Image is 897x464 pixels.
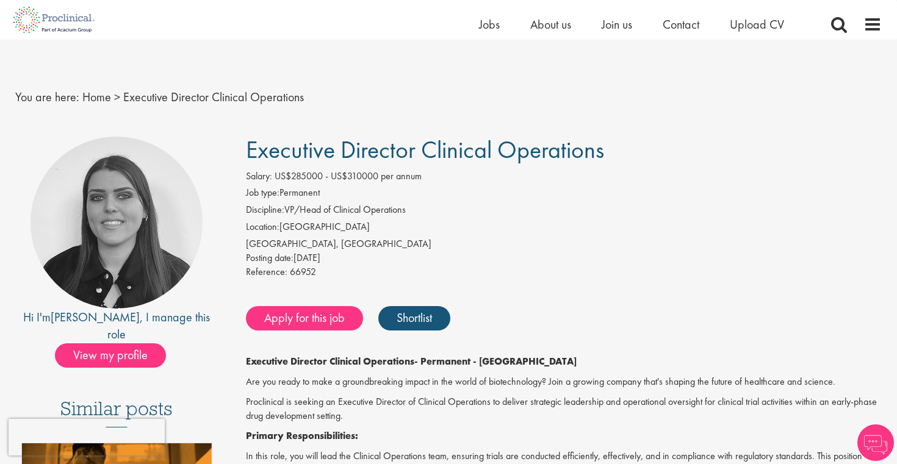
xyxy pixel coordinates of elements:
[15,89,79,105] span: You are here:
[246,220,882,237] li: [GEOGRAPHIC_DATA]
[246,251,294,264] span: Posting date:
[414,355,577,368] strong: - Permanent - [GEOGRAPHIC_DATA]
[51,309,140,325] a: [PERSON_NAME]
[114,89,120,105] span: >
[602,16,632,32] a: Join us
[275,170,422,182] span: US$285000 - US$310000 per annum
[246,203,284,217] label: Discipline:
[246,186,279,200] label: Job type:
[290,265,316,278] span: 66952
[246,355,414,368] strong: Executive Director Clinical Operations
[246,395,882,423] p: Proclinical is seeking an Executive Director of Clinical Operations to deliver strategic leadersh...
[123,89,304,105] span: Executive Director Clinical Operations
[246,306,363,330] a: Apply for this job
[9,419,165,455] iframe: reCAPTCHA
[55,343,166,368] span: View my profile
[246,220,279,234] label: Location:
[730,16,784,32] a: Upload CV
[479,16,500,32] a: Jobs
[246,186,882,203] li: Permanent
[857,424,894,461] img: Chatbot
[246,134,604,165] span: Executive Director Clinical Operations
[246,251,882,265] div: [DATE]
[15,309,218,343] div: Hi I'm , I manage this role
[55,346,178,362] a: View my profile
[246,237,882,251] div: [GEOGRAPHIC_DATA], [GEOGRAPHIC_DATA]
[246,203,882,220] li: VP/Head of Clinical Operations
[82,89,111,105] a: breadcrumb link
[246,170,272,184] label: Salary:
[246,265,287,279] label: Reference:
[31,137,203,309] img: imeage of recruiter Ciara Noble
[378,306,450,330] a: Shortlist
[663,16,699,32] a: Contact
[60,398,173,427] h3: Similar posts
[246,375,882,389] p: Are you ready to make a groundbreaking impact in the world of biotechnology? Join a growing compa...
[530,16,571,32] a: About us
[246,429,358,442] strong: Primary Responsibilities:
